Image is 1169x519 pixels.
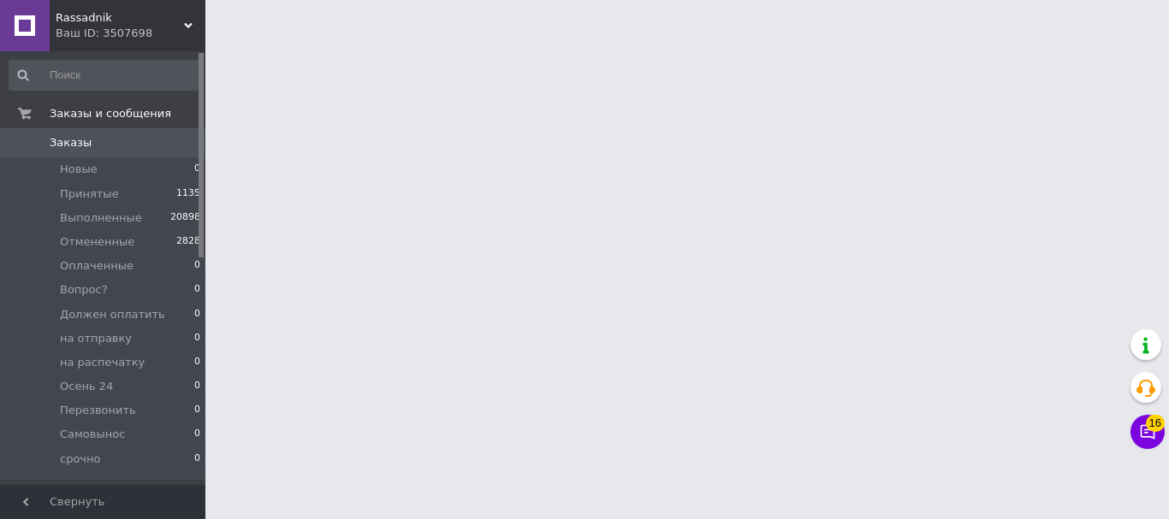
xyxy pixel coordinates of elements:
[60,379,113,394] span: Осень 24
[194,331,200,346] span: 0
[194,379,200,394] span: 0
[60,307,165,322] span: Должен оплатить
[60,282,108,298] span: Вопрос?
[1130,415,1165,449] button: Чат с покупателем16
[1146,415,1165,432] span: 16
[60,451,101,467] span: срочно
[50,135,92,150] span: Заказы
[194,451,200,467] span: 0
[60,162,98,177] span: Новые
[176,234,200,250] span: 2828
[60,234,134,250] span: Отмененные
[60,331,132,346] span: на отправку
[56,10,184,26] span: Rassadnik
[194,427,200,442] span: 0
[60,258,134,274] span: Оплаченные
[194,258,200,274] span: 0
[194,282,200,298] span: 0
[9,60,202,91] input: Поиск
[60,403,136,418] span: Перезвонить
[194,355,200,370] span: 0
[194,307,200,322] span: 0
[50,106,171,121] span: Заказы и сообщения
[176,186,200,202] span: 1135
[56,26,205,41] div: Ваш ID: 3507698
[60,210,142,226] span: Выполненные
[194,162,200,177] span: 0
[60,427,125,442] span: Самовынос
[170,210,200,226] span: 20898
[194,403,200,418] span: 0
[60,186,119,202] span: Принятые
[60,355,145,370] span: на распечатку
